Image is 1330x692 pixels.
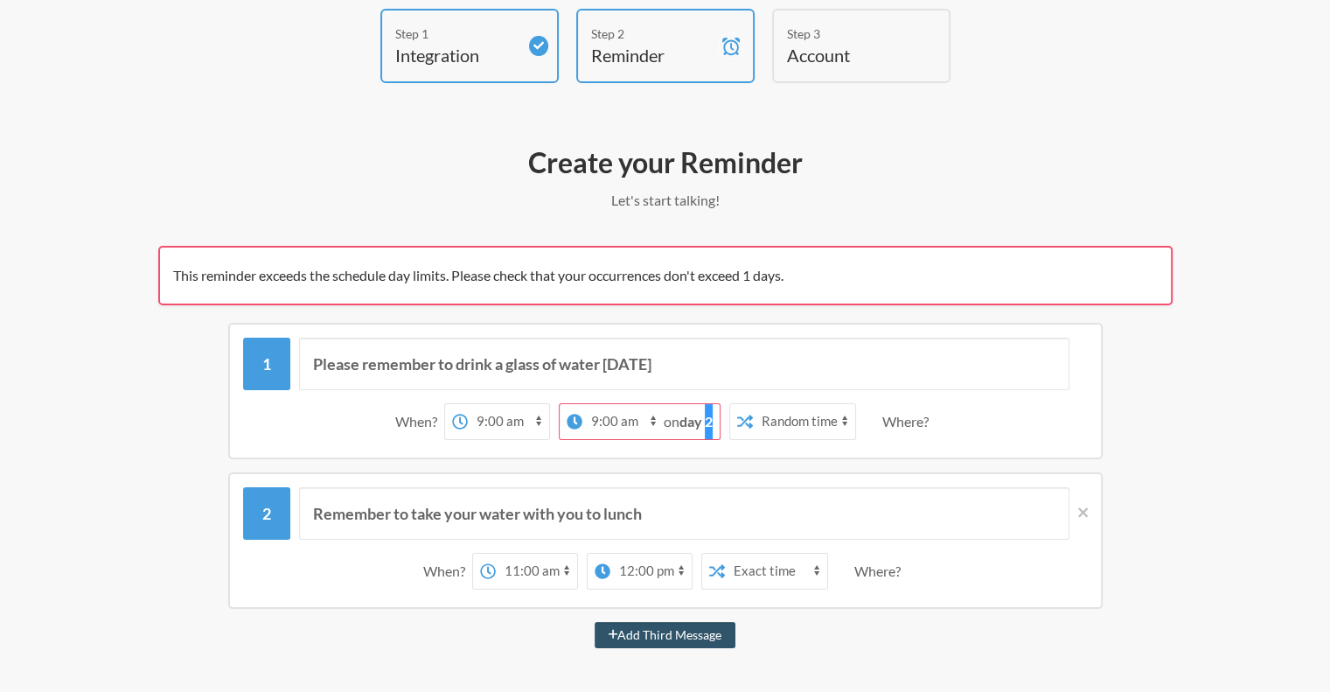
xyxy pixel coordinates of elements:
[423,553,472,590] div: When?
[854,553,908,590] div: Where?
[664,413,713,430] span: on
[882,403,936,440] div: Where?
[158,190,1173,211] p: Let's start talking!
[173,267,783,283] span: This reminder exceeds the schedule day limits. Please check that your occurrences don't exceed 1 ...
[395,24,518,43] div: Step 1
[787,43,909,67] h4: Account
[395,403,444,440] div: When?
[679,413,713,430] strong: day 2
[395,43,518,67] h4: Integration
[299,338,1069,390] input: Message
[591,43,714,67] h4: Reminder
[787,24,909,43] div: Step 3
[299,487,1069,540] input: Message
[591,24,714,43] div: Step 2
[595,622,736,648] button: Add Third Message
[158,144,1173,181] h2: Create your Reminder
